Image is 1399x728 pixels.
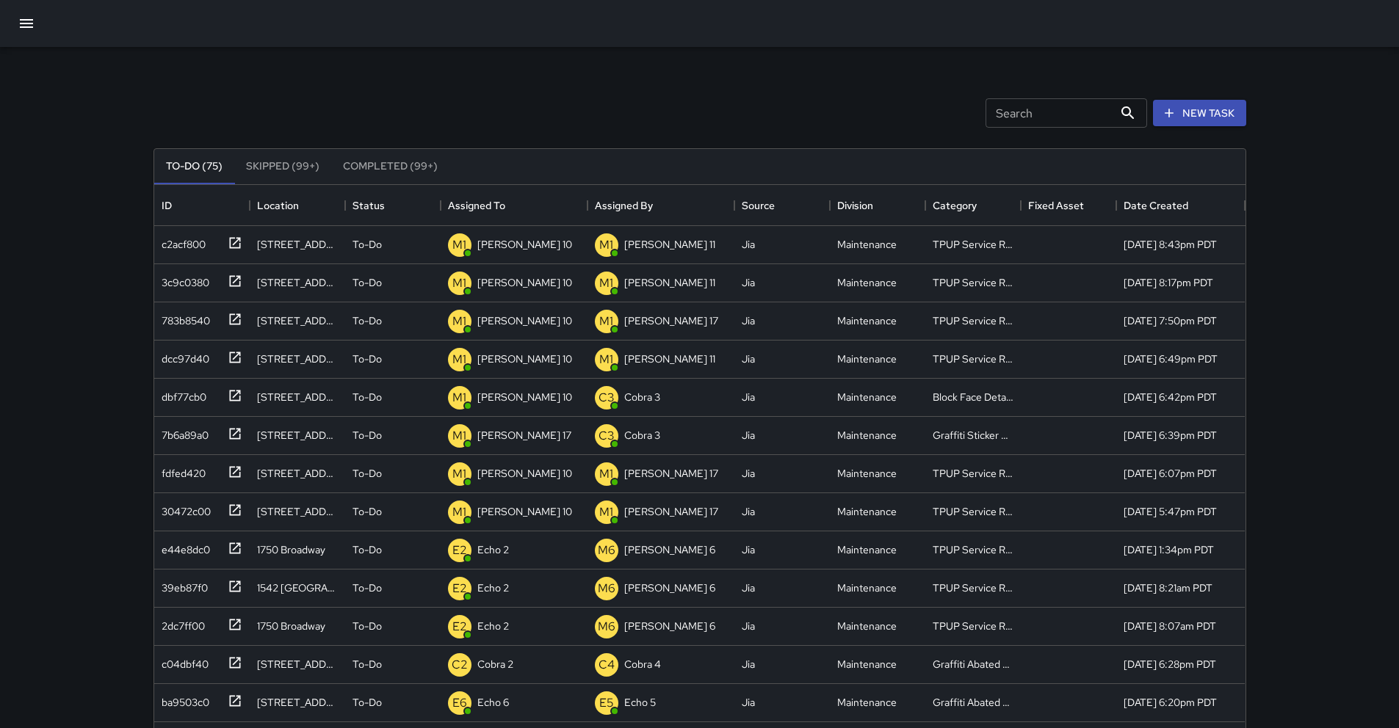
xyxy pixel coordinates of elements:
[156,231,206,252] div: c2acf800
[353,657,382,671] p: To-Do
[353,390,382,404] p: To-Do
[452,313,466,330] p: M1
[742,313,755,328] div: Jia
[742,428,755,443] div: Jia
[837,619,897,633] div: Maintenance
[452,618,467,636] p: E2
[624,352,715,366] p: [PERSON_NAME] 11
[156,460,206,481] div: fdfed420
[599,274,613,292] p: M1
[477,466,572,481] p: [PERSON_NAME] 10
[353,580,382,595] p: To-Do
[734,185,830,226] div: Source
[452,656,468,674] p: C2
[156,613,205,633] div: 2dc7ff00
[1116,185,1245,226] div: Date Created
[588,185,734,226] div: Assigned By
[837,352,897,366] div: Maintenance
[599,313,613,330] p: M1
[933,504,1013,519] div: TPUP Service Requested
[345,185,441,226] div: Status
[837,542,897,557] div: Maintenance
[624,466,718,481] p: [PERSON_NAME] 17
[598,542,615,559] p: M6
[933,237,1013,252] div: TPUP Service Requested
[477,428,571,443] p: [PERSON_NAME] 17
[742,657,755,671] div: Jia
[837,466,897,481] div: Maintenance
[477,313,572,328] p: [PERSON_NAME] 10
[234,149,331,184] button: Skipped (99+)
[156,689,209,710] div: ba9503c0
[452,427,466,445] p: M1
[742,619,755,633] div: Jia
[598,618,615,636] p: M6
[742,580,755,595] div: Jia
[477,580,509,595] p: Echo 2
[452,503,466,521] p: M1
[742,390,755,404] div: Jia
[933,352,1013,366] div: TPUP Service Requested
[257,466,338,481] div: 2325 Broadway
[1124,580,1212,595] div: 9/6/2025, 8:21am PDT
[156,575,208,595] div: 39eb87f0
[154,185,250,226] div: ID
[598,580,615,597] p: M6
[933,695,1013,710] div: Graffiti Abated Large
[837,657,897,671] div: Maintenance
[353,313,382,328] p: To-Do
[1124,352,1218,366] div: 9/6/2025, 6:49pm PDT
[353,237,382,252] p: To-Do
[624,542,715,557] p: [PERSON_NAME] 6
[477,237,572,252] p: [PERSON_NAME] 10
[624,390,660,404] p: Cobra 3
[599,694,614,712] p: E5
[1124,466,1217,481] div: 9/6/2025, 6:07pm PDT
[624,504,718,519] p: [PERSON_NAME] 17
[156,346,209,366] div: dcc97d40
[837,275,897,290] div: Maintenance
[599,465,613,483] p: M1
[599,389,615,407] p: C3
[599,351,613,368] p: M1
[257,313,338,328] div: 1928 Telegraph Avenue
[1124,275,1213,290] div: 9/6/2025, 8:17pm PDT
[1124,237,1217,252] div: 9/6/2025, 8:43pm PDT
[441,185,588,226] div: Assigned To
[599,236,613,254] p: M1
[595,185,653,226] div: Assigned By
[624,237,715,252] p: [PERSON_NAME] 11
[257,657,338,671] div: 2428 Webster Street
[1124,504,1217,519] div: 9/6/2025, 5:47pm PDT
[624,313,718,328] p: [PERSON_NAME] 17
[156,384,206,404] div: dbf77cb0
[742,504,755,519] div: Jia
[837,237,897,252] div: Maintenance
[742,542,755,557] div: Jia
[933,466,1013,481] div: TPUP Service Requested
[353,504,382,519] p: To-Do
[257,504,338,519] div: 2295 Broadway
[933,390,1013,404] div: Block Face Detailed
[1124,657,1216,671] div: 9/5/2025, 6:28pm PDT
[156,536,210,557] div: e44e8dc0
[742,466,755,481] div: Jia
[477,542,509,557] p: Echo 2
[742,237,755,252] div: Jia
[353,695,382,710] p: To-Do
[452,694,467,712] p: E6
[933,428,1013,443] div: Graffiti Sticker Abated Small
[353,428,382,443] p: To-Do
[331,149,449,184] button: Completed (99+)
[353,185,385,226] div: Status
[477,695,509,710] p: Echo 6
[477,352,572,366] p: [PERSON_NAME] 10
[156,269,209,290] div: 3c9c0380
[353,619,382,633] p: To-Do
[452,542,467,559] p: E2
[156,422,209,443] div: 7b6a89a0
[156,307,210,328] div: 783b8540
[452,351,466,368] p: M1
[477,275,572,290] p: [PERSON_NAME] 10
[448,185,505,226] div: Assigned To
